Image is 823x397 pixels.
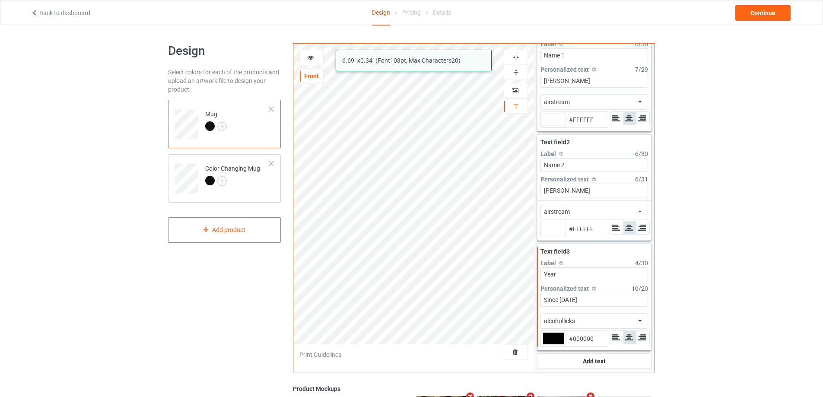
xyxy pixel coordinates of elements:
[168,43,281,59] h1: Design
[540,150,556,157] span: Label
[540,66,589,73] span: Personalized text
[433,0,451,25] div: Details
[540,74,648,88] input: Your text
[512,53,520,61] img: svg%3E%0A
[540,247,648,256] div: Text field 3
[635,65,648,74] div: 7 / 29
[342,57,461,64] span: 6.69 " x 0.34 " (Font 103 pt, Max Characters 20 )
[558,41,565,48] img: svg%3E%0A
[299,350,341,359] div: Print Guidelines
[168,154,281,203] div: Color Changing Mug
[205,110,227,130] div: Mug
[540,41,556,48] span: Label
[558,150,565,157] img: svg%3E%0A
[217,122,227,131] img: svg+xml;base64,PD94bWwgdmVyc2lvbj0iMS4wIiBlbmNvZGluZz0iVVRGLTgiPz4KPHN2ZyB3aWR0aD0iMjJweCIgaGVpZ2...
[372,0,390,25] div: Design
[635,149,648,158] div: 6 / 30
[512,102,520,110] img: svg%3E%0A
[540,158,648,172] input: Your label
[591,66,597,73] img: svg%3E%0A
[540,293,648,307] input: Your text
[402,0,421,25] div: Pricing
[544,317,575,325] div: alcohollicks
[632,284,648,293] div: 10 / 20
[635,40,648,48] div: 6 / 30
[293,384,655,393] div: Product Mockups
[217,176,227,186] img: svg+xml;base64,PD94bWwgdmVyc2lvbj0iMS4wIiBlbmNvZGluZz0iVVRGLTgiPz4KPHN2ZyB3aWR0aD0iMjJweCIgaGVpZ2...
[540,267,648,281] input: Your label
[537,353,651,369] div: Add text
[558,260,565,267] img: svg%3E%0A
[591,285,597,292] img: svg%3E%0A
[205,164,260,185] div: Color Changing Mug
[168,100,281,148] div: Mug
[540,184,648,197] input: Your text
[540,176,589,183] span: Personalized text
[168,217,281,243] div: Add product
[31,10,90,16] a: Back to dashboard
[540,48,648,62] input: Your label
[635,175,648,184] div: 6 / 31
[544,98,570,106] div: airstream
[300,72,323,80] div: Front
[635,259,648,267] div: 4 / 30
[591,176,597,183] img: svg%3E%0A
[544,207,570,216] div: airstream
[540,285,589,292] span: Personalized text
[540,138,648,146] div: Text field 2
[735,5,791,21] div: Continue
[540,260,556,267] span: Label
[168,68,281,94] div: Select colors for each of the products and upload an artwork file to design your product.
[512,68,520,76] img: svg%3E%0A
